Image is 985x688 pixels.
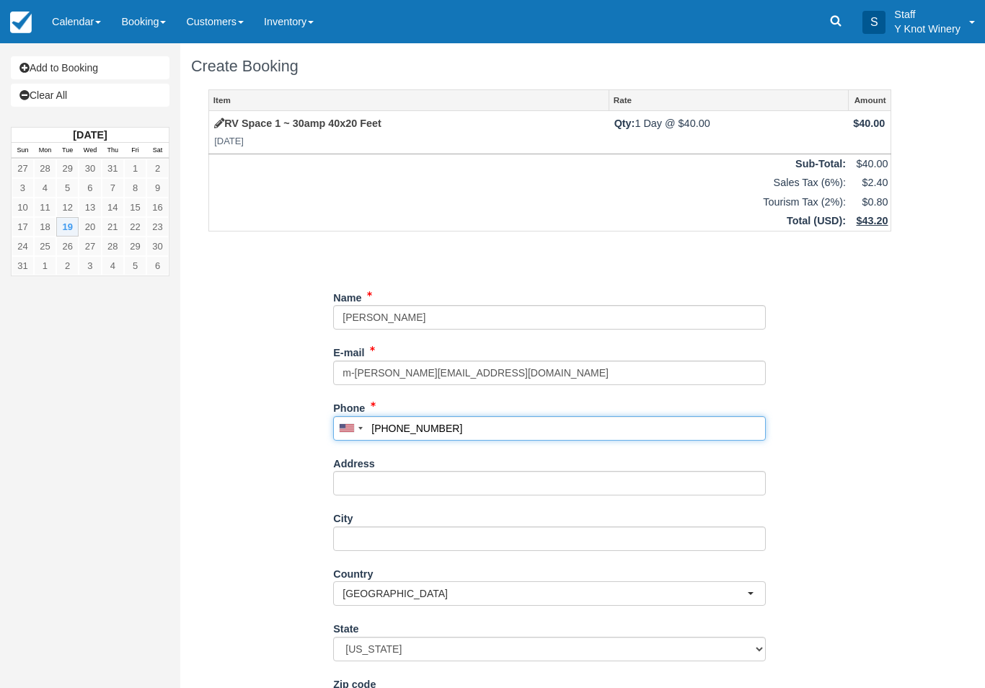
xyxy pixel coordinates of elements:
[209,173,849,193] td: Sales Tax (6%):
[79,198,101,217] a: 13
[12,143,34,159] th: Sun
[124,178,146,198] a: 8
[79,256,101,275] a: 3
[102,178,124,198] a: 7
[614,118,635,129] strong: Qty
[12,237,34,256] a: 24
[79,159,101,178] a: 30
[56,217,79,237] a: 19
[124,159,146,178] a: 1
[56,237,79,256] a: 26
[209,90,609,110] a: Item
[124,198,146,217] a: 15
[124,256,146,275] a: 5
[56,178,79,198] a: 5
[12,198,34,217] a: 10
[102,143,124,159] th: Thu
[894,22,960,36] p: Y Knot Winery
[333,617,358,637] label: State
[191,58,909,75] h1: Create Booking
[11,56,169,79] a: Add to Booking
[862,11,885,34] div: S
[56,143,79,159] th: Tue
[334,417,367,440] div: United States: +1
[333,581,766,606] button: [GEOGRAPHIC_DATA]
[856,215,888,226] u: $43.20
[102,256,124,275] a: 4
[79,143,101,159] th: Wed
[848,154,891,173] td: $40.00
[848,173,891,193] td: $2.40
[34,198,56,217] a: 11
[56,198,79,217] a: 12
[609,90,848,110] a: Rate
[333,340,364,361] label: E-mail
[849,90,891,110] a: Amount
[12,159,34,178] a: 27
[11,84,169,107] a: Clear All
[787,215,846,226] strong: Total ( ):
[12,256,34,275] a: 31
[102,217,124,237] a: 21
[343,586,747,601] span: [GEOGRAPHIC_DATA]
[34,237,56,256] a: 25
[333,286,361,306] label: Name
[848,111,891,154] td: $40.00
[333,562,373,582] label: Country
[12,217,34,237] a: 17
[10,12,32,33] img: checkfront-main-nav-mini-logo.png
[146,159,169,178] a: 2
[333,506,353,526] label: City
[34,256,56,275] a: 1
[146,143,169,159] th: Sat
[848,193,891,212] td: $0.80
[124,237,146,256] a: 29
[34,159,56,178] a: 28
[146,256,169,275] a: 6
[34,217,56,237] a: 18
[894,7,960,22] p: Staff
[102,237,124,256] a: 28
[12,178,34,198] a: 3
[79,178,101,198] a: 6
[817,215,839,226] span: USD
[56,159,79,178] a: 29
[56,256,79,275] a: 2
[609,111,848,154] td: 1 Day @ $40.00
[102,198,124,217] a: 14
[209,193,849,212] td: Tourism Tax (2%):
[79,217,101,237] a: 20
[34,178,56,198] a: 4
[79,237,101,256] a: 27
[73,129,107,141] strong: [DATE]
[34,143,56,159] th: Mon
[146,198,169,217] a: 16
[124,217,146,237] a: 22
[333,396,365,416] label: Phone
[146,178,169,198] a: 9
[214,118,381,129] a: RV Space 1 ~ 30amp 40x20 Feet
[102,159,124,178] a: 31
[795,158,846,169] strong: Sub-Total:
[146,237,169,256] a: 30
[146,217,169,237] a: 23
[333,451,375,472] label: Address
[214,135,604,149] em: [DATE]
[124,143,146,159] th: Fri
